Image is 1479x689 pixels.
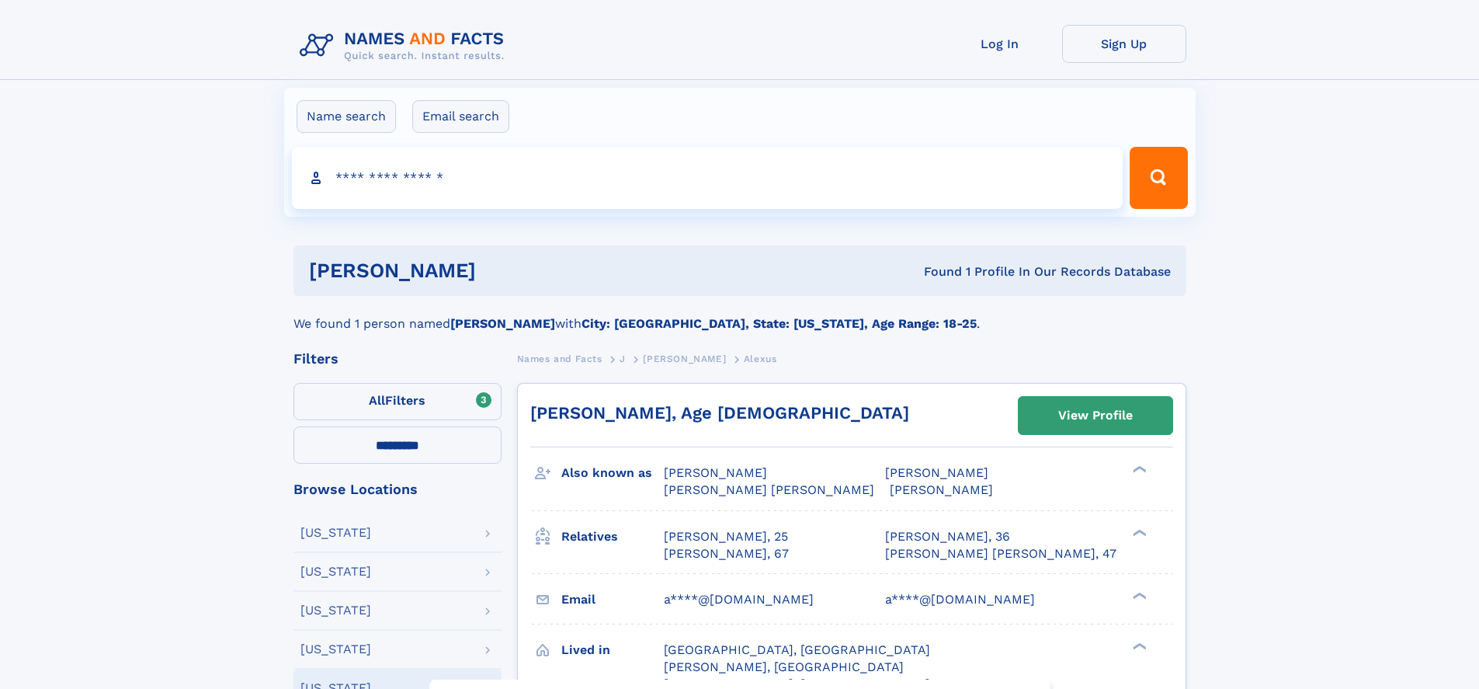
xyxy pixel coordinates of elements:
[885,528,1010,545] a: [PERSON_NAME], 36
[664,482,874,497] span: [PERSON_NAME] [PERSON_NAME]
[885,465,988,480] span: [PERSON_NAME]
[700,263,1171,280] div: Found 1 Profile In Our Records Database
[664,465,767,480] span: [PERSON_NAME]
[309,261,700,280] h1: [PERSON_NAME]
[885,545,1116,562] a: [PERSON_NAME] [PERSON_NAME], 47
[300,604,371,617] div: [US_STATE]
[664,528,788,545] a: [PERSON_NAME], 25
[664,642,930,657] span: [GEOGRAPHIC_DATA], [GEOGRAPHIC_DATA]
[1058,398,1133,433] div: View Profile
[664,659,904,674] span: [PERSON_NAME], [GEOGRAPHIC_DATA]
[297,100,396,133] label: Name search
[938,25,1062,63] a: Log In
[369,393,385,408] span: All
[744,353,777,364] span: Alexus
[561,524,664,550] h3: Relatives
[293,25,517,67] img: Logo Names and Facts
[582,316,977,331] b: City: [GEOGRAPHIC_DATA], State: [US_STATE], Age Range: 18-25
[412,100,509,133] label: Email search
[561,637,664,663] h3: Lived in
[293,383,502,420] label: Filters
[561,586,664,613] h3: Email
[300,527,371,539] div: [US_STATE]
[643,353,726,364] span: [PERSON_NAME]
[293,482,502,496] div: Browse Locations
[530,403,909,423] a: [PERSON_NAME], Age [DEMOGRAPHIC_DATA]
[1019,397,1172,434] a: View Profile
[1129,465,1147,475] div: ❯
[300,643,371,656] div: [US_STATE]
[620,349,626,368] a: J
[643,349,726,368] a: [PERSON_NAME]
[620,353,626,364] span: J
[1129,641,1147,651] div: ❯
[450,316,555,331] b: [PERSON_NAME]
[1129,590,1147,600] div: ❯
[517,349,602,368] a: Names and Facts
[664,545,789,562] a: [PERSON_NAME], 67
[300,565,371,578] div: [US_STATE]
[1129,527,1147,538] div: ❯
[561,460,664,486] h3: Also known as
[890,482,993,497] span: [PERSON_NAME]
[292,147,1123,209] input: search input
[293,296,1186,333] div: We found 1 person named with .
[293,352,502,366] div: Filters
[1130,147,1187,209] button: Search Button
[1062,25,1186,63] a: Sign Up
